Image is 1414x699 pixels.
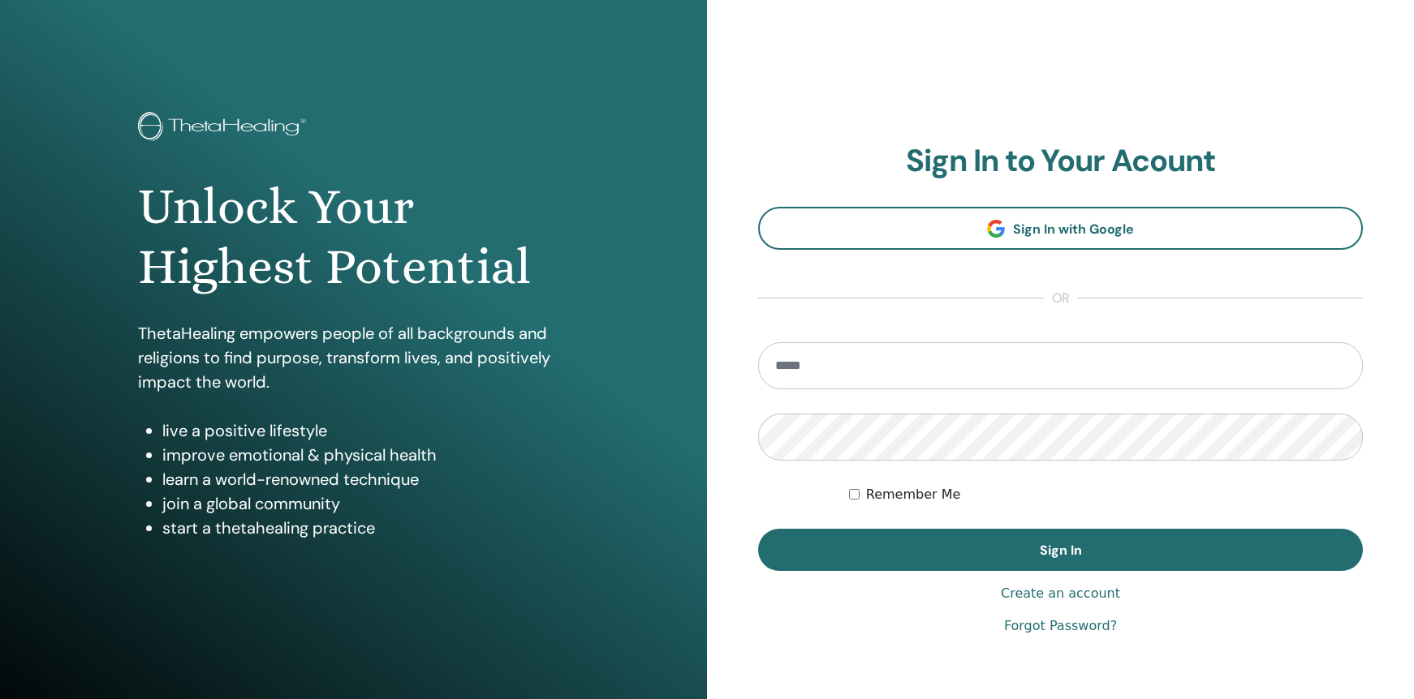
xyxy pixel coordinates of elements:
li: improve emotional & physical health [162,443,569,467]
p: ThetaHealing empowers people of all backgrounds and religions to find purpose, transform lives, a... [138,321,569,394]
li: start a thetahealing practice [162,516,569,540]
h1: Unlock Your Highest Potential [138,177,569,298]
div: Keep me authenticated indefinitely or until I manually logout [849,485,1363,504]
li: live a positive lifestyle [162,418,569,443]
a: Create an account [1001,584,1120,603]
span: Sign In [1040,542,1082,559]
button: Sign In [758,529,1363,571]
span: Sign In with Google [1013,221,1134,238]
li: learn a world-renowned technique [162,467,569,491]
li: join a global community [162,491,569,516]
label: Remember Me [866,485,961,504]
span: or [1044,289,1078,308]
a: Sign In with Google [758,207,1363,250]
h2: Sign In to Your Acount [758,143,1363,180]
a: Forgot Password? [1004,616,1117,636]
